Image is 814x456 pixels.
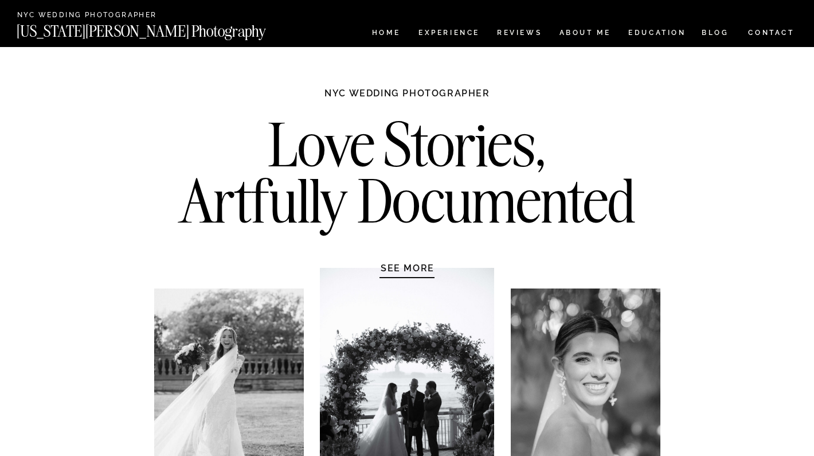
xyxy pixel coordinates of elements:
[418,29,479,39] a: Experience
[300,87,515,110] h1: NYC WEDDING PHOTOGRAPHER
[627,29,687,39] a: EDUCATION
[370,29,402,39] a: HOME
[702,29,729,39] a: BLOG
[748,26,795,39] a: CONTACT
[167,116,648,237] h2: Love Stories, Artfully Documented
[17,24,304,33] a: [US_STATE][PERSON_NAME] Photography
[497,29,540,39] a: REVIEWS
[17,11,190,20] a: NYC Wedding Photographer
[353,262,462,274] a: SEE MORE
[559,29,611,39] a: ABOUT ME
